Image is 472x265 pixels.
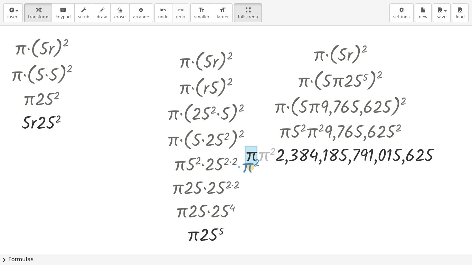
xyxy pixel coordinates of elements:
[213,3,233,22] button: format_sizelarger
[114,14,125,19] span: erase
[433,3,451,22] button: save
[74,3,93,22] button: scrub
[129,3,153,22] button: arrange
[56,14,71,19] span: keypad
[24,3,52,22] button: transform
[456,14,465,19] span: load
[194,14,209,19] span: smaller
[419,14,427,19] span: new
[110,3,129,22] button: erase
[190,3,213,22] button: format_sizesmaller
[238,14,258,19] span: fullscreen
[160,6,167,14] i: undo
[393,14,410,19] span: settings
[437,14,446,19] span: save
[133,14,149,19] span: arrange
[219,6,226,14] i: format_size
[452,3,469,22] button: load
[177,6,184,14] i: redo
[415,3,432,22] button: new
[234,3,262,22] button: fullscreen
[78,14,89,19] span: scrub
[172,3,189,22] button: redoredo
[52,3,75,22] button: keyboardkeypad
[97,14,107,19] span: draw
[60,6,66,14] i: keyboard
[198,6,205,14] i: format_size
[217,14,229,19] span: larger
[154,3,172,22] button: undoundo
[93,3,111,22] button: draw
[389,3,414,22] button: settings
[158,14,169,19] span: undo
[28,14,48,19] span: transform
[3,3,23,22] button: insert
[7,14,19,19] span: insert
[176,14,185,19] span: redo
